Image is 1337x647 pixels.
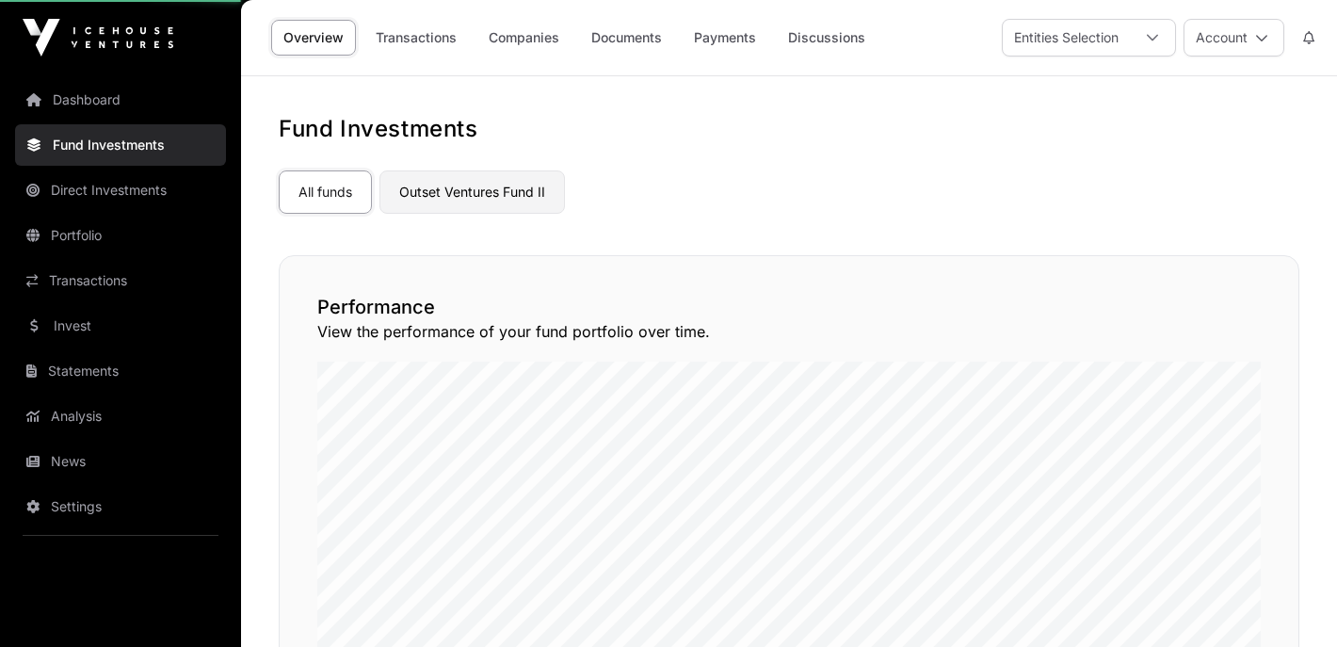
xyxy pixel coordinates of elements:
[15,305,226,347] a: Invest
[476,20,572,56] a: Companies
[1184,19,1284,57] button: Account
[317,294,1261,320] h2: Performance
[1003,20,1130,56] div: Entities Selection
[15,124,226,166] a: Fund Investments
[379,170,565,214] a: Outset Ventures Fund II
[15,170,226,211] a: Direct Investments
[15,260,226,301] a: Transactions
[23,19,173,57] img: Icehouse Ventures Logo
[1243,557,1337,647] iframe: Chat Widget
[15,215,226,256] a: Portfolio
[15,486,226,527] a: Settings
[15,350,226,392] a: Statements
[15,396,226,437] a: Analysis
[579,20,674,56] a: Documents
[317,320,1261,343] p: View the performance of your fund portfolio over time.
[776,20,878,56] a: Discussions
[15,79,226,121] a: Dashboard
[363,20,469,56] a: Transactions
[279,114,1299,144] h1: Fund Investments
[15,441,226,482] a: News
[682,20,768,56] a: Payments
[279,170,372,214] a: All funds
[271,20,356,56] a: Overview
